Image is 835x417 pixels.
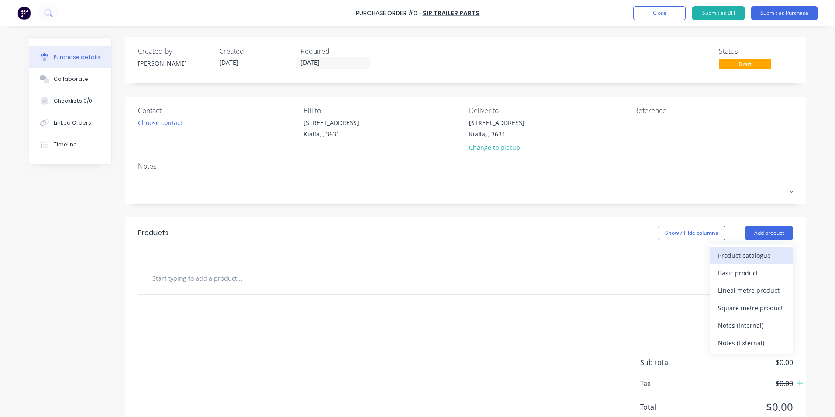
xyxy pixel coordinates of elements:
[640,378,706,389] span: Tax
[29,134,111,156] button: Timeline
[304,129,359,139] div: Kialla, , 3631
[718,319,785,332] div: Notes (Internal)
[469,129,524,139] div: Kialla, , 3631
[29,90,111,112] button: Checklists 0/0
[718,337,785,349] div: Notes (External)
[640,402,706,412] span: Total
[692,6,745,20] button: Submit as Bill
[718,302,785,314] div: Square metre product
[469,118,524,127] div: [STREET_ADDRESS]
[54,53,100,61] div: Purchase details
[658,226,725,240] button: Show / Hide columns
[718,249,785,262] div: Product catalogue
[138,46,212,56] div: Created by
[719,59,771,69] div: Draft
[469,143,524,152] div: Change to pickup
[718,284,785,297] div: Lineal metre product
[54,75,88,83] div: Collaborate
[138,161,793,171] div: Notes
[633,6,686,20] button: Close
[138,105,297,116] div: Contact
[751,6,818,20] button: Submit as Purchase
[304,105,462,116] div: Bill to
[17,7,31,20] img: Factory
[54,141,77,149] div: Timeline
[719,46,793,56] div: Status
[54,119,91,127] div: Linked Orders
[29,112,111,134] button: Linked Orders
[469,105,628,116] div: Deliver to
[706,399,793,415] span: $0.00
[300,46,375,56] div: Required
[29,68,111,90] button: Collaborate
[745,226,793,240] button: Add product
[54,97,92,105] div: Checklists 0/0
[706,357,793,368] span: $0.00
[29,46,111,68] button: Purchase details
[138,228,169,238] div: Products
[634,105,793,116] div: Reference
[706,378,793,389] span: $0.00
[356,9,422,18] div: Purchase Order #0 -
[423,9,480,17] a: SIR Trailer Parts
[152,269,327,287] input: Start typing to add a product...
[138,59,212,68] div: [PERSON_NAME]
[640,357,706,368] span: Sub total
[304,118,359,127] div: [STREET_ADDRESS]
[718,267,785,279] div: Basic product
[138,118,183,127] div: Choose contact
[219,46,293,56] div: Created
